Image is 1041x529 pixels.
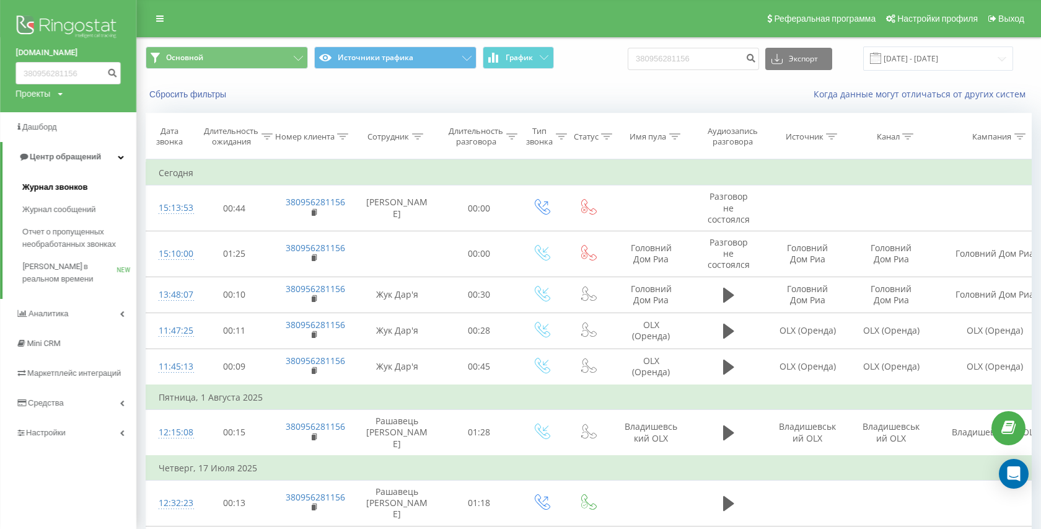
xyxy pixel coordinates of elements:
[28,398,64,407] span: Средства
[441,410,518,456] td: 01:28
[708,236,750,270] span: Разговор не состоялся
[766,277,850,313] td: Головний Дом Риа
[314,47,477,69] button: Источники трафика
[22,221,136,256] a: Отчет о пропущенных необработанных звонках
[26,428,66,437] span: Настройки
[354,481,441,527] td: Рашавець [PERSON_NAME]
[29,309,68,318] span: Аналитика
[196,277,273,313] td: 00:10
[196,349,273,385] td: 00:09
[611,277,692,313] td: Головний Дом Риа
[15,12,121,43] img: Ringostat logo
[159,283,183,307] div: 13:48:07
[850,231,933,277] td: Головний Дом Риа
[354,313,441,349] td: Жук Дар'я
[354,185,441,231] td: [PERSON_NAME]
[573,131,598,142] div: Статус
[441,185,518,231] td: 00:00
[2,142,136,172] a: Центр обращений
[22,260,116,285] span: [PERSON_NAME] в реальном времени
[15,47,121,59] a: [DOMAIN_NAME]
[286,491,345,503] a: 380956281156
[441,349,518,385] td: 00:45
[22,181,87,193] span: Журнал звонков
[27,339,60,348] span: Mini CRM
[354,277,441,313] td: Жук Дар'я
[766,349,850,385] td: OLX (Оренда)
[611,231,692,277] td: Головний Дом Риа
[15,62,121,84] input: Поиск по номеру
[204,126,258,147] div: Длительность ожидания
[765,48,832,70] button: Экспорт
[850,410,933,456] td: Владишевський OLX
[146,47,308,69] button: Основной
[628,48,759,70] input: Поиск по номеру
[814,88,1032,100] a: Когда данные могут отличаться от других систем
[441,481,518,527] td: 01:18
[441,231,518,277] td: 00:00
[611,410,692,456] td: Владишевський OLX
[286,196,345,208] a: 380956281156
[286,283,345,295] a: 380956281156
[999,459,1029,489] div: Open Intercom Messenger
[785,131,823,142] div: Источник
[766,410,850,456] td: Владишевський OLX
[196,231,273,277] td: 01:25
[774,14,876,24] span: Реферальная программа
[354,349,441,385] td: Жук Дар'я
[702,126,762,147] div: Аудиозапись разговора
[506,53,533,62] span: График
[708,190,750,224] span: Разговор не состоялся
[766,313,850,349] td: OLX (Оренда)
[159,355,183,379] div: 11:45:13
[22,176,136,198] a: Журнал звонков
[441,277,518,313] td: 00:30
[449,126,503,147] div: Длительность разговора
[22,203,95,216] span: Журнал сообщений
[196,410,273,456] td: 00:15
[27,368,121,378] span: Маркетплейс интеграций
[196,185,273,231] td: 00:44
[611,313,692,349] td: OLX (Оренда)
[972,131,1011,142] div: Кампания
[146,126,192,147] div: Дата звонка
[354,410,441,456] td: Рашавець [PERSON_NAME]
[166,53,203,63] span: Основной
[22,226,130,251] span: Отчет о пропущенных необработанных звонках
[275,131,334,142] div: Номер клиента
[196,313,273,349] td: 00:11
[159,242,183,266] div: 15:10:00
[526,126,553,147] div: Тип звонка
[850,313,933,349] td: OLX (Оренда)
[286,420,345,432] a: 380956281156
[196,481,273,527] td: 00:13
[159,420,183,445] div: 12:15:08
[483,47,554,69] button: График
[22,122,57,131] span: Дашборд
[159,196,183,220] div: 15:13:53
[286,355,345,367] a: 380956281156
[286,242,345,254] a: 380956281156
[766,231,850,277] td: Головний Дом Риа
[159,491,183,515] div: 12:32:23
[630,131,666,142] div: Имя пула
[876,131,899,142] div: Канал
[15,87,50,100] div: Проекты
[22,198,136,221] a: Журнал сообщений
[850,277,933,313] td: Головний Дом Риа
[22,256,136,290] a: [PERSON_NAME] в реальном времениNEW
[611,349,692,385] td: OLX (Оренда)
[850,349,933,385] td: OLX (Оренда)
[998,14,1024,24] span: Выход
[146,89,232,100] button: Сбросить фильтры
[897,14,978,24] span: Настройки профиля
[30,152,101,161] span: Центр обращений
[159,319,183,343] div: 11:47:25
[441,313,518,349] td: 00:28
[367,131,409,142] div: Сотрудник
[286,319,345,331] a: 380956281156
